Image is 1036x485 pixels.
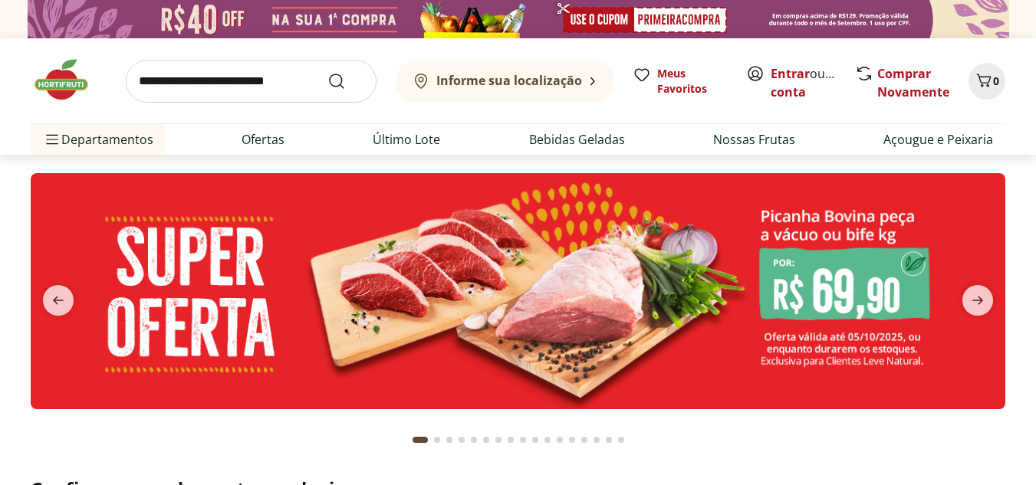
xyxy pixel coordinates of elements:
[877,65,949,100] a: Comprar Novamente
[771,65,810,82] a: Entrar
[31,173,1005,409] img: super oferta
[409,421,431,458] button: Current page from fs-carousel
[517,421,529,458] button: Go to page 9 from fs-carousel
[771,64,839,101] span: ou
[566,421,578,458] button: Go to page 13 from fs-carousel
[443,421,456,458] button: Go to page 3 from fs-carousel
[373,130,440,149] a: Último Lote
[713,130,795,149] a: Nossas Frutas
[31,57,107,103] img: Hortifruti
[771,65,855,100] a: Criar conta
[590,421,603,458] button: Go to page 15 from fs-carousel
[529,130,625,149] a: Bebidas Geladas
[456,421,468,458] button: Go to page 4 from fs-carousel
[431,421,443,458] button: Go to page 2 from fs-carousel
[529,421,541,458] button: Go to page 10 from fs-carousel
[541,421,554,458] button: Go to page 11 from fs-carousel
[554,421,566,458] button: Go to page 12 from fs-carousel
[436,72,582,89] b: Informe sua localização
[468,421,480,458] button: Go to page 5 from fs-carousel
[969,63,1005,100] button: Carrinho
[327,72,364,90] button: Submit Search
[492,421,505,458] button: Go to page 7 from fs-carousel
[43,121,61,158] button: Menu
[633,66,728,97] a: Meus Favoritos
[480,421,492,458] button: Go to page 6 from fs-carousel
[883,130,993,149] a: Açougue e Peixaria
[603,421,615,458] button: Go to page 16 from fs-carousel
[242,130,284,149] a: Ofertas
[615,421,627,458] button: Go to page 17 from fs-carousel
[657,66,728,97] span: Meus Favoritos
[578,421,590,458] button: Go to page 14 from fs-carousel
[505,421,517,458] button: Go to page 8 from fs-carousel
[993,74,999,88] span: 0
[950,285,1005,316] button: next
[43,121,153,158] span: Departamentos
[31,285,86,316] button: previous
[126,60,377,103] input: search
[395,60,614,103] button: Informe sua localização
